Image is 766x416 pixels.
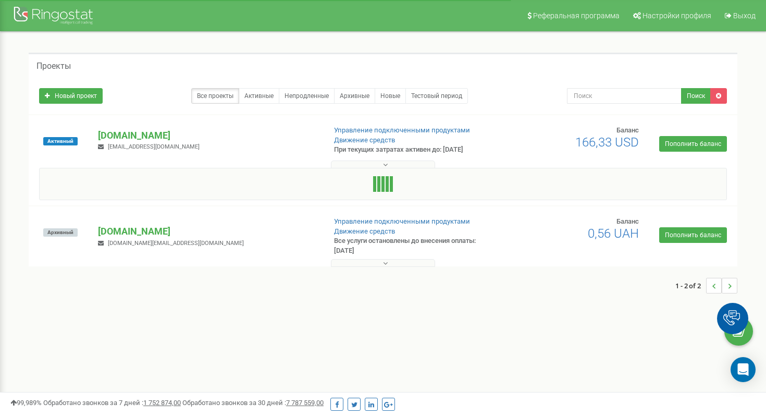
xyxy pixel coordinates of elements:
span: Настройки профиля [643,11,711,20]
a: Непродленные [279,88,335,104]
p: При текущих затратах активен до: [DATE] [334,145,495,155]
span: Баланс [616,217,639,225]
span: Архивный [43,228,78,237]
span: Активный [43,137,78,145]
p: [DOMAIN_NAME] [98,225,317,238]
span: Обработано звонков за 7 дней : [43,399,181,407]
a: Движение средств [334,227,395,235]
p: Все услуги остановлены до внесения оплаты: [DATE] [334,236,495,255]
a: Пополнить баланс [659,227,727,243]
span: 99,989% [10,399,42,407]
a: Движение средств [334,136,395,144]
a: Управление подключенными продуктами [334,126,470,134]
span: Баланс [616,126,639,134]
span: 0,56 UAH [588,226,639,241]
a: Пополнить баланс [659,136,727,152]
span: [DOMAIN_NAME][EMAIL_ADDRESS][DOMAIN_NAME] [108,240,244,247]
span: Реферальная программа [533,11,620,20]
a: Все проекты [191,88,239,104]
h5: Проекты [36,62,71,71]
a: Активные [239,88,279,104]
a: Новые [375,88,406,104]
a: Тестовый период [405,88,468,104]
span: [EMAIL_ADDRESS][DOMAIN_NAME] [108,143,200,150]
nav: ... [675,267,737,304]
button: Поиск [681,88,711,104]
span: Обработано звонков за 30 дней : [182,399,324,407]
a: Архивные [334,88,375,104]
div: Open Intercom Messenger [731,357,756,382]
span: 166,33 USD [575,135,639,150]
p: [DOMAIN_NAME] [98,129,317,142]
u: 1 752 874,00 [143,399,181,407]
u: 7 787 559,00 [286,399,324,407]
a: Новый проект [39,88,103,104]
span: Выход [733,11,756,20]
a: Управление подключенными продуктами [334,217,470,225]
span: 1 - 2 of 2 [675,278,706,293]
input: Поиск [567,88,682,104]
